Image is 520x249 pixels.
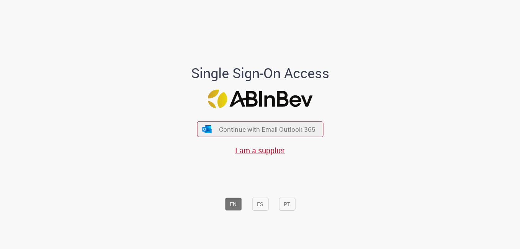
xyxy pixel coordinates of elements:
button: ES [252,198,268,211]
button: PT [279,198,295,211]
button: ícone Azure/Microsoft 360 Continue with Email Outlook 365 [197,121,323,137]
h1: Single Sign-On Access [154,65,366,80]
img: ícone Azure/Microsoft 360 [202,125,213,133]
img: Logo ABInBev [208,90,312,108]
button: EN [225,198,242,211]
span: Continue with Email Outlook 365 [219,125,316,134]
a: I am a supplier [235,145,285,156]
